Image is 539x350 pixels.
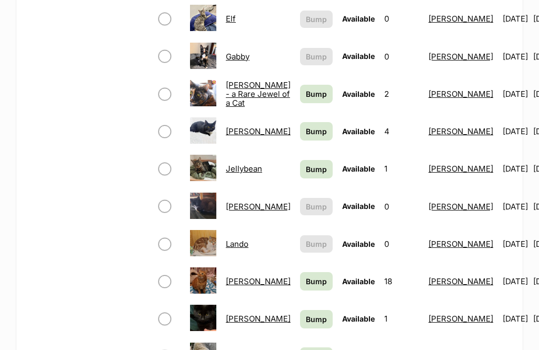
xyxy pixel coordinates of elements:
a: Elf [226,14,236,24]
a: Bump [300,160,333,178]
span: Available [342,164,375,173]
span: Available [342,314,375,323]
a: [PERSON_NAME] [428,126,493,136]
td: 18 [380,263,423,299]
td: [DATE] [498,113,532,149]
td: 2 [380,76,423,112]
a: Lando [226,239,248,249]
td: 0 [380,1,423,37]
a: [PERSON_NAME] - a Rare Jewel of a Cat [226,80,291,108]
span: Available [342,202,375,211]
span: Available [342,14,375,23]
td: [DATE] [498,151,532,187]
a: [PERSON_NAME] [428,314,493,324]
a: [PERSON_NAME] [226,202,291,212]
span: Bump [306,14,327,25]
td: [DATE] [498,76,532,112]
span: Available [342,277,375,286]
span: Bump [306,201,327,212]
img: Leonardo [190,267,216,294]
span: Available [342,239,375,248]
img: Jellybean [190,155,216,181]
button: Bump [300,48,333,65]
a: [PERSON_NAME] [428,276,493,286]
td: 0 [380,38,423,75]
button: Bump [300,198,333,215]
td: [DATE] [498,301,532,337]
td: [DATE] [498,263,532,299]
a: [PERSON_NAME] [428,14,493,24]
span: Available [342,127,375,136]
a: [PERSON_NAME] [226,276,291,286]
a: Bump [300,122,333,141]
button: Bump [300,11,333,28]
img: Jasmine [190,117,216,144]
a: Gabby [226,52,249,62]
button: Bump [300,235,333,253]
span: Bump [306,51,327,62]
td: [DATE] [498,188,532,225]
td: [DATE] [498,226,532,262]
a: Bump [300,85,333,103]
span: Bump [306,88,327,99]
td: 0 [380,226,423,262]
a: [PERSON_NAME] [428,164,493,174]
a: [PERSON_NAME] [226,126,291,136]
span: Bump [306,238,327,249]
a: Bump [300,310,333,328]
td: 1 [380,151,423,187]
span: Available [342,52,375,61]
td: 4 [380,113,423,149]
span: Bump [306,276,327,287]
td: 1 [380,301,423,337]
a: [PERSON_NAME] [428,52,493,62]
span: Bump [306,314,327,325]
span: Bump [306,126,327,137]
td: 0 [380,188,423,225]
a: [PERSON_NAME] [428,239,493,249]
a: [PERSON_NAME] [428,89,493,99]
a: Jellybean [226,164,262,174]
a: [PERSON_NAME] [226,314,291,324]
a: [PERSON_NAME] [428,202,493,212]
a: Bump [300,272,333,291]
span: Bump [306,164,327,175]
td: [DATE] [498,38,532,75]
td: [DATE] [498,1,532,37]
span: Available [342,89,375,98]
